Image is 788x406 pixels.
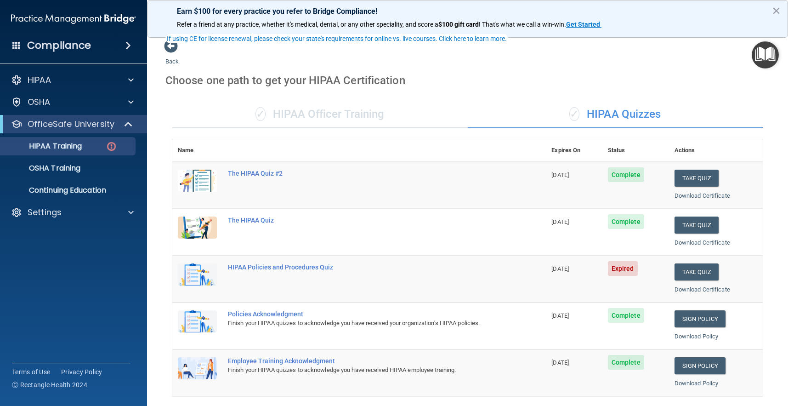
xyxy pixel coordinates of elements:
[438,21,479,28] strong: $100 gift card
[28,207,62,218] p: Settings
[608,261,638,276] span: Expired
[11,97,134,108] a: OSHA
[228,318,500,329] div: Finish your HIPAA quizzes to acknowledge you have received your organization’s HIPAA policies.
[228,365,500,376] div: Finish your HIPAA quizzes to acknowledge you have received HIPAA employee training.
[12,367,50,377] a: Terms of Use
[228,263,500,271] div: HIPAA Policies and Procedures Quiz
[551,172,569,178] span: [DATE]
[11,10,136,28] img: PMB logo
[569,107,579,121] span: ✓
[675,217,719,234] button: Take Quiz
[468,101,763,128] div: HIPAA Quizzes
[752,41,779,69] button: Open Resource Center
[675,170,719,187] button: Take Quiz
[28,119,114,130] p: OfficeSafe University
[772,3,781,18] button: Close
[27,39,91,52] h4: Compliance
[6,164,80,173] p: OSHA Training
[675,333,719,340] a: Download Policy
[165,67,770,94] div: Choose one path to get your HIPAA Certification
[551,265,569,272] span: [DATE]
[6,186,131,195] p: Continuing Education
[608,308,644,323] span: Complete
[566,21,600,28] strong: Get Started
[675,263,719,280] button: Take Quiz
[12,380,87,389] span: Ⓒ Rectangle Health 2024
[608,167,644,182] span: Complete
[228,310,500,318] div: Policies Acknowledgment
[172,101,468,128] div: HIPAA Officer Training
[675,192,730,199] a: Download Certificate
[675,357,726,374] a: Sign Policy
[228,217,500,224] div: The HIPAA Quiz
[28,74,51,86] p: HIPAA
[228,170,500,177] div: The HIPAA Quiz #2
[172,139,222,162] th: Name
[669,139,763,162] th: Actions
[675,239,730,246] a: Download Certificate
[608,355,644,370] span: Complete
[167,35,507,42] div: If using CE for license renewal, please check your state's requirements for online vs. live cours...
[165,47,179,65] a: Back
[165,34,508,43] button: If using CE for license renewal, please check your state's requirements for online vs. live cours...
[61,367,102,377] a: Privacy Policy
[551,218,569,225] span: [DATE]
[608,214,644,229] span: Complete
[11,207,134,218] a: Settings
[106,141,117,152] img: danger-circle.6113f641.png
[255,107,266,121] span: ✓
[675,286,730,293] a: Download Certificate
[28,97,51,108] p: OSHA
[551,359,569,366] span: [DATE]
[566,21,601,28] a: Get Started
[675,380,719,387] a: Download Policy
[11,119,133,130] a: OfficeSafe University
[6,142,82,151] p: HIPAA Training
[551,312,569,319] span: [DATE]
[228,357,500,365] div: Employee Training Acknowledgment
[177,7,758,16] p: Earn $100 for every practice you refer to Bridge Compliance!
[177,21,438,28] span: Refer a friend at any practice, whether it's medical, dental, or any other speciality, and score a
[479,21,566,28] span: ! That's what we call a win-win.
[11,74,134,86] a: HIPAA
[602,139,669,162] th: Status
[675,310,726,327] a: Sign Policy
[546,139,602,162] th: Expires On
